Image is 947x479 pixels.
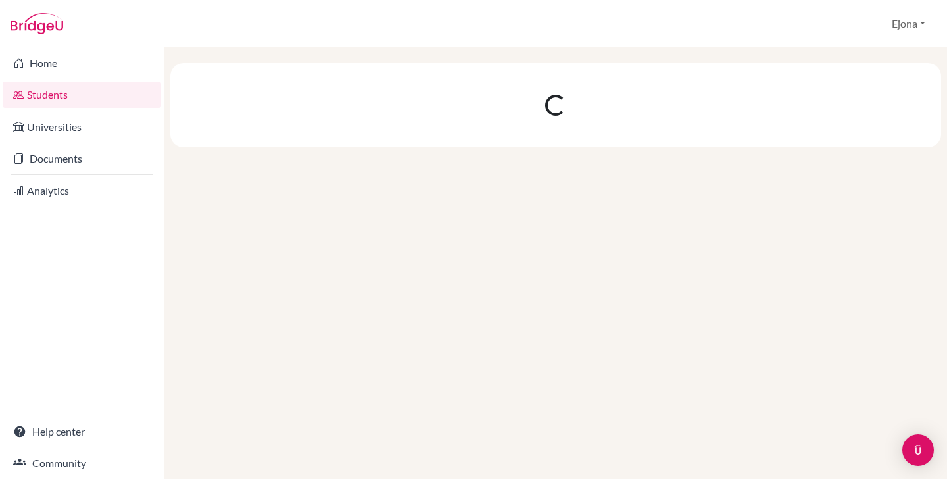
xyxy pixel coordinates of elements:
div: Open Intercom Messenger [902,434,934,466]
a: Help center [3,418,161,445]
a: Analytics [3,178,161,204]
img: Bridge-U [11,13,63,34]
a: Students [3,82,161,108]
a: Home [3,50,161,76]
a: Documents [3,145,161,172]
a: Universities [3,114,161,140]
a: Community [3,450,161,476]
button: Ejona [886,11,931,36]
